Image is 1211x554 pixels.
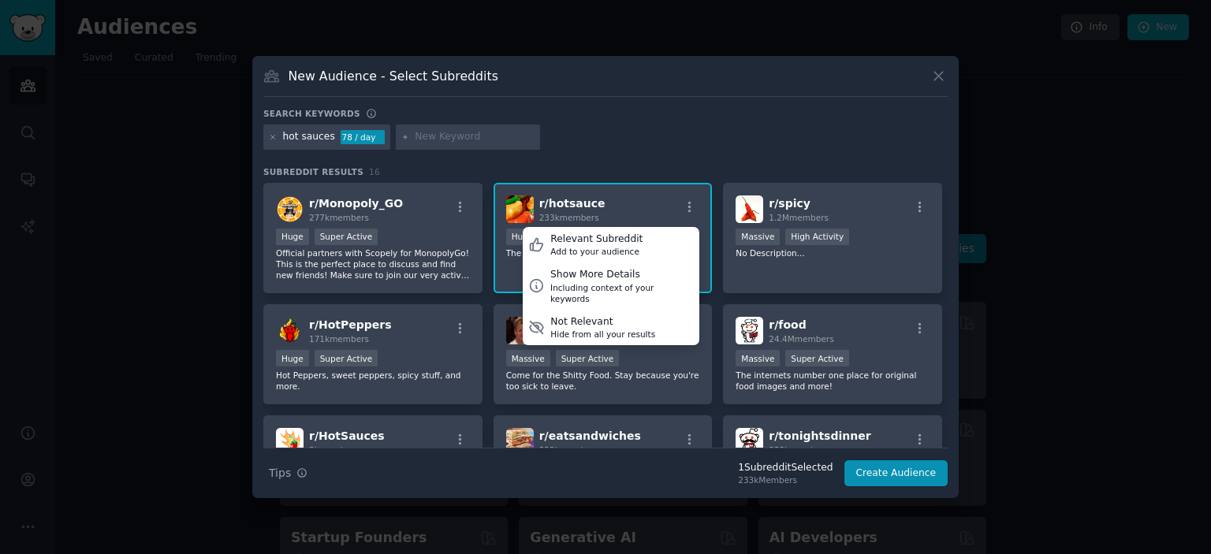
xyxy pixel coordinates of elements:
[289,68,498,84] h3: New Audience - Select Subreddits
[309,197,403,210] span: r/ Monopoly_GO
[738,461,833,475] div: 1 Subreddit Selected
[276,229,309,245] div: Huge
[539,197,605,210] span: r/ hotsauce
[550,232,643,247] div: Relevant Subreddit
[736,247,930,258] p: No Description...
[276,428,304,455] img: HotSauces
[550,268,694,282] div: Show More Details
[369,167,380,177] span: 16
[769,445,829,455] span: 553k members
[539,445,599,455] span: 533k members
[550,246,643,257] div: Add to your audience
[506,350,550,366] div: Massive
[506,317,534,344] img: shittyfoodporn
[738,474,833,485] div: 233k Members
[309,318,392,331] span: r/ HotPeppers
[736,195,763,223] img: spicy
[506,195,534,223] img: hotsauce
[276,195,304,223] img: Monopoly_GO
[556,350,620,366] div: Super Active
[506,229,539,245] div: Huge
[736,350,780,366] div: Massive
[506,428,534,455] img: eatsandwiches
[506,370,700,392] p: Come for the Shitty Food. Stay because you're too sick to leave.
[539,213,599,222] span: 233k members
[769,334,833,344] span: 24.4M members
[736,317,763,344] img: food
[276,370,470,392] p: Hot Peppers, sweet peppers, spicy stuff, and more.
[769,318,806,331] span: r/ food
[309,445,359,455] span: 5k members
[263,108,360,119] h3: Search keywords
[276,350,309,366] div: Huge
[550,282,694,304] div: Including context of your keywords
[506,247,700,258] p: The Spiciest and Sauciest Place on Reddit...
[785,229,849,245] div: High Activity
[539,429,641,442] span: r/ eatsandwiches
[769,429,870,442] span: r/ tonightsdinner
[736,428,763,455] img: tonightsdinner
[550,329,655,340] div: Hide from all your results
[315,350,378,366] div: Super Active
[269,465,291,481] span: Tips
[283,130,335,144] div: hot sauces
[309,334,369,344] span: 171k members
[415,130,535,144] input: New Keyword
[276,317,304,344] img: HotPeppers
[276,247,470,281] p: Official partners with Scopely for MonopolyGo! This is the perfect place to discuss and find new ...
[736,370,930,392] p: The internets number one place for original food images and more!
[769,213,829,222] span: 1.2M members
[309,429,385,442] span: r/ HotSauces
[341,130,385,144] div: 78 / day
[769,197,810,210] span: r/ spicy
[736,229,780,245] div: Massive
[785,350,849,366] div: Super Active
[309,213,369,222] span: 277k members
[315,229,378,245] div: Super Active
[263,166,363,177] span: Subreddit Results
[844,460,948,487] button: Create Audience
[550,315,655,329] div: Not Relevant
[263,459,313,487] button: Tips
